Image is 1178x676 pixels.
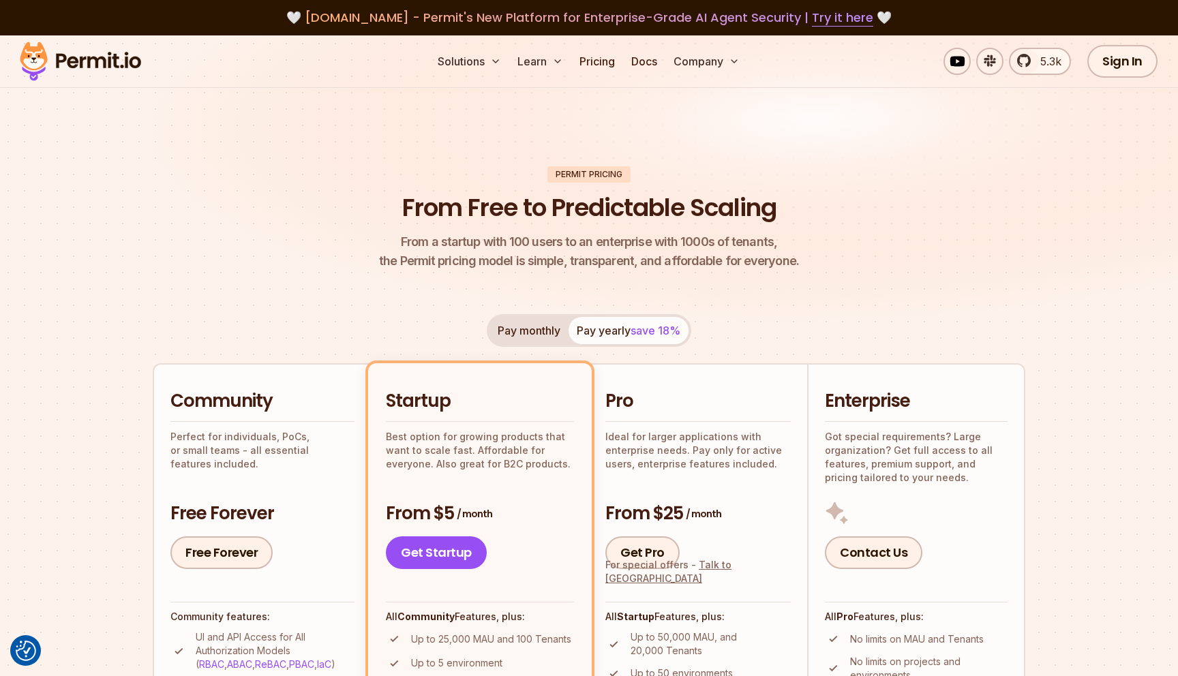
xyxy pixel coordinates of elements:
[196,630,354,671] p: UI and API Access for All Authorization Models ( , , , , )
[631,630,791,658] p: Up to 50,000 MAU, and 20,000 Tenants
[1009,48,1071,75] a: 5.3k
[812,9,873,27] a: Try it here
[574,48,620,75] a: Pricing
[170,536,273,569] a: Free Forever
[547,166,631,183] div: Permit Pricing
[605,536,680,569] a: Get Pro
[255,658,286,670] a: ReBAC
[457,507,492,521] span: / month
[170,502,354,526] h3: Free Forever
[227,658,252,670] a: ABAC
[825,389,1008,414] h2: Enterprise
[605,502,791,526] h3: From $25
[386,430,574,471] p: Best option for growing products that want to scale fast. Affordable for everyone. Also great for...
[14,38,147,84] img: Permit logo
[605,389,791,414] h2: Pro
[850,632,984,646] p: No limits on MAU and Tenants
[16,641,36,661] img: Revisit consent button
[379,232,799,251] span: From a startup with 100 users to an enterprise with 1000s of tenants,
[489,317,569,344] button: Pay monthly
[386,502,574,526] h3: From $5
[825,430,1008,485] p: Got special requirements? Large organization? Get full access to all features, premium support, a...
[289,658,314,670] a: PBAC
[617,611,654,622] strong: Startup
[411,656,502,670] p: Up to 5 environment
[836,611,854,622] strong: Pro
[605,430,791,471] p: Ideal for larger applications with enterprise needs. Pay only for active users, enterprise featur...
[626,48,663,75] a: Docs
[16,641,36,661] button: Consent Preferences
[305,9,873,26] span: [DOMAIN_NAME] - Permit's New Platform for Enterprise-Grade AI Agent Security |
[33,8,1145,27] div: 🤍 🤍
[386,389,574,414] h2: Startup
[605,610,791,624] h4: All Features, plus:
[411,632,571,646] p: Up to 25,000 MAU and 100 Tenants
[1032,53,1061,70] span: 5.3k
[402,191,776,225] h1: From Free to Predictable Scaling
[386,536,487,569] a: Get Startup
[397,611,455,622] strong: Community
[317,658,331,670] a: IaC
[170,610,354,624] h4: Community features:
[605,558,791,585] div: For special offers -
[686,507,721,521] span: / month
[825,610,1008,624] h4: All Features, plus:
[170,430,354,471] p: Perfect for individuals, PoCs, or small teams - all essential features included.
[170,389,354,414] h2: Community
[668,48,745,75] button: Company
[825,536,922,569] a: Contact Us
[1087,45,1158,78] a: Sign In
[199,658,224,670] a: RBAC
[512,48,569,75] button: Learn
[386,610,574,624] h4: All Features, plus:
[379,232,799,271] p: the Permit pricing model is simple, transparent, and affordable for everyone.
[432,48,507,75] button: Solutions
